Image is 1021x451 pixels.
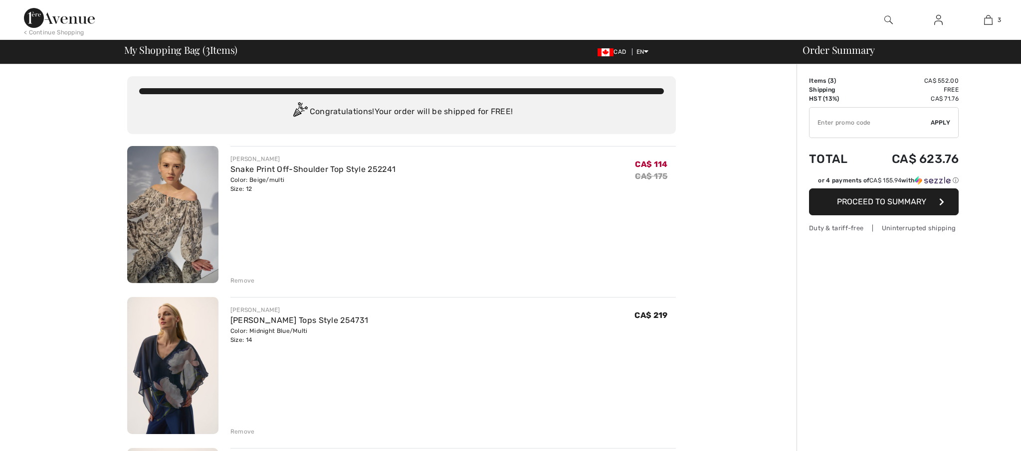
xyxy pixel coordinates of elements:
[598,48,613,56] img: Canadian Dollar
[230,154,396,163] div: [PERSON_NAME]
[230,175,396,193] div: Color: Beige/multi Size: 12
[230,305,368,314] div: [PERSON_NAME]
[230,315,368,325] a: [PERSON_NAME] Tops Style 254731
[964,14,1013,26] a: 3
[934,14,943,26] img: My Info
[810,108,931,138] input: Promo code
[809,94,864,103] td: HST (13%)
[984,14,993,26] img: My Bag
[998,15,1001,24] span: 3
[127,146,218,283] img: Snake Print Off-Shoulder Top Style 252241
[869,177,901,184] span: CA$ 155.94
[809,223,959,233] div: Duty & tariff-free | Uninterrupted shipping
[598,48,630,55] span: CAD
[230,276,255,285] div: Remove
[230,326,368,344] div: Color: Midnight Blue/Multi Size: 14
[818,176,959,185] div: or 4 payments of with
[290,102,310,122] img: Congratulation2.svg
[139,102,664,122] div: Congratulations! Your order will be shipped for FREE!
[864,85,959,94] td: Free
[635,171,667,181] s: CA$ 175
[915,176,951,185] img: Sezzle
[864,76,959,85] td: CA$ 552.00
[931,118,951,127] span: Apply
[864,94,959,103] td: CA$ 71.76
[809,188,959,215] button: Proceed to Summary
[230,164,396,174] a: Snake Print Off-Shoulder Top Style 252241
[809,142,864,176] td: Total
[791,45,1015,55] div: Order Summary
[127,297,218,434] img: Joseph Ribkoff Tops Style 254731
[809,85,864,94] td: Shipping
[635,159,667,169] span: CA$ 114
[837,197,926,206] span: Proceed to Summary
[24,8,95,28] img: 1ère Avenue
[230,427,255,436] div: Remove
[809,76,864,85] td: Items ( )
[636,48,649,55] span: EN
[205,42,210,55] span: 3
[884,14,893,26] img: search the website
[809,176,959,188] div: or 4 payments ofCA$ 155.94withSezzle Click to learn more about Sezzle
[124,45,238,55] span: My Shopping Bag ( Items)
[24,28,84,37] div: < Continue Shopping
[634,310,667,320] span: CA$ 219
[864,142,959,176] td: CA$ 623.76
[830,77,834,84] span: 3
[926,14,951,26] a: Sign In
